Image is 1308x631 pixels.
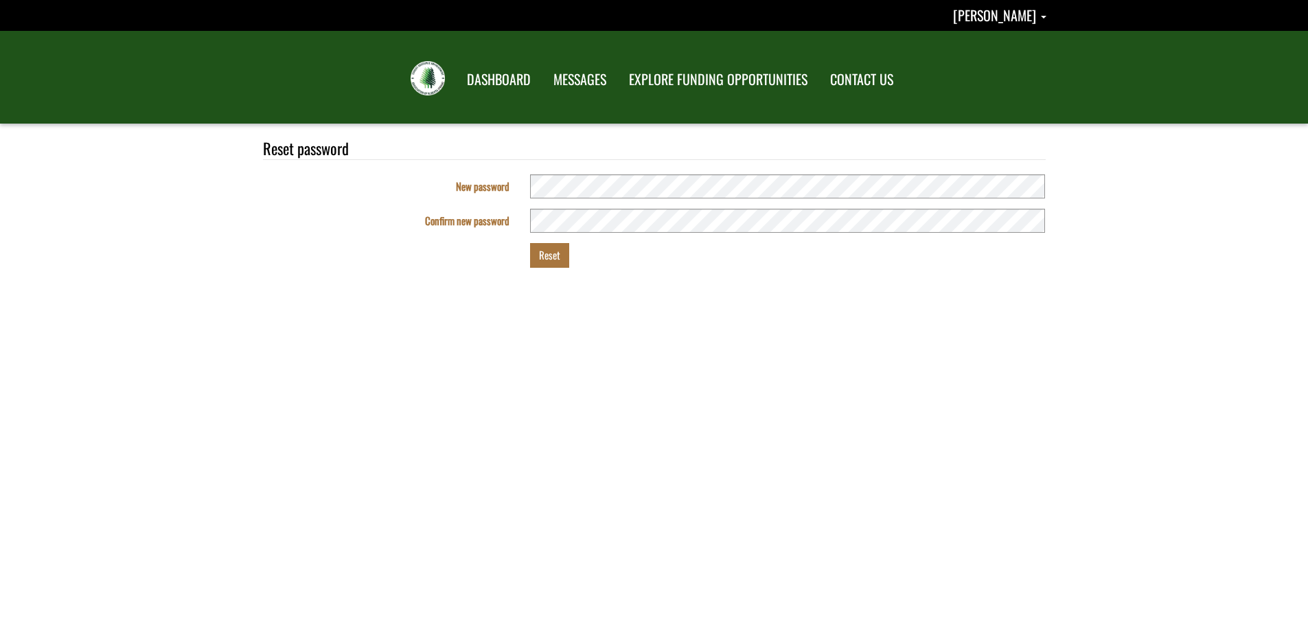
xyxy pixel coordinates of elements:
a: DASHBOARD [457,62,541,97]
nav: Main Navigation [455,58,904,97]
span: Confirm new password [425,213,509,228]
span: New password [456,179,509,194]
a: EXPLORE FUNDING OPPORTUNITIES [619,62,818,97]
button: Reset [530,243,569,267]
img: FRIAA Submissions Portal [411,61,445,95]
span: [PERSON_NAME] [953,5,1036,25]
a: Samantha Benton [953,5,1046,25]
a: MESSAGES [543,62,617,97]
span: Reset password [263,137,349,160]
a: CONTACT US [820,62,904,97]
